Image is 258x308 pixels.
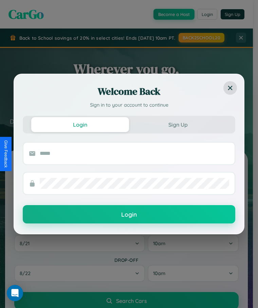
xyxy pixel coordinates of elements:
[129,117,227,132] button: Sign Up
[7,285,23,301] div: Open Intercom Messenger
[23,205,235,223] button: Login
[31,117,129,132] button: Login
[23,85,235,98] h2: Welcome Back
[23,102,235,109] p: Sign in to your account to continue
[3,140,8,168] div: Give Feedback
